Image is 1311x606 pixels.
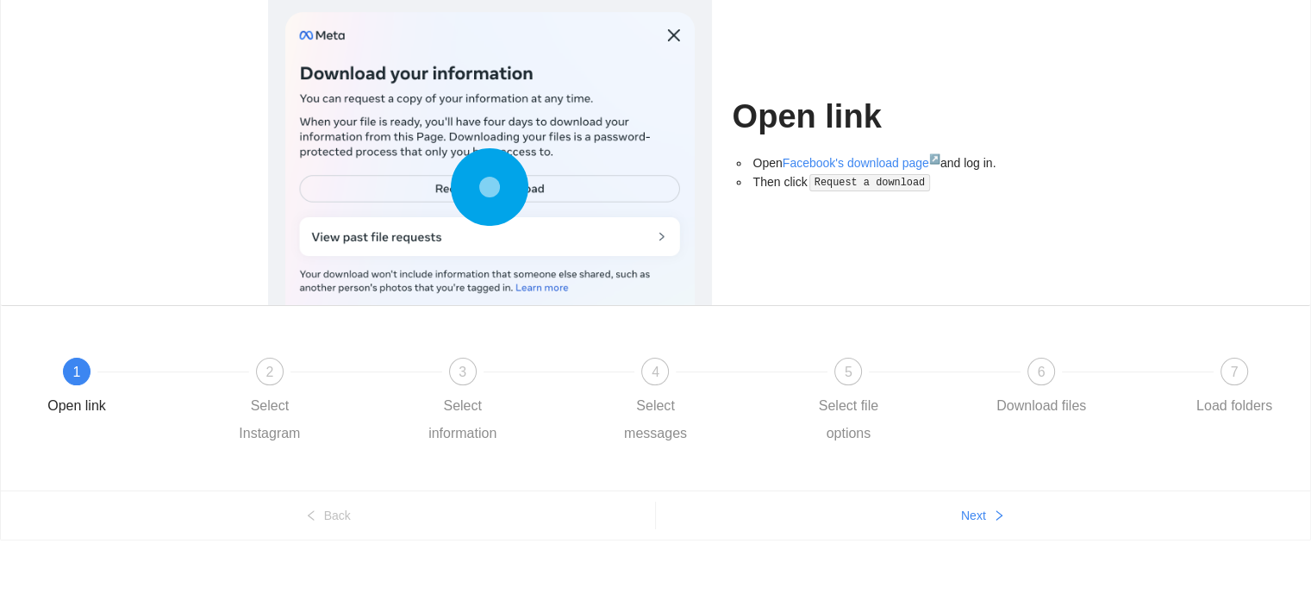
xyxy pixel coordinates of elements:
div: Download files [996,392,1086,420]
div: 6Download files [991,358,1184,420]
sup: ↗ [929,153,940,164]
div: Open link [47,392,106,420]
button: leftBack [1,502,655,529]
span: 7 [1231,365,1239,379]
span: 4 [652,365,659,379]
div: 3Select information [413,358,606,447]
div: Select Instagram [220,392,320,447]
span: 6 [1038,365,1046,379]
button: Nextright [656,502,1311,529]
span: 1 [73,365,81,379]
div: Select information [413,392,513,447]
div: 2Select Instagram [220,358,413,447]
span: 5 [845,365,852,379]
h1: Open link [733,97,1044,137]
a: Facebook's download page↗ [783,156,940,170]
div: 4Select messages [605,358,798,447]
span: Next [961,506,986,525]
div: 1Open link [27,358,220,420]
span: right [993,509,1005,523]
div: Select file options [798,392,898,447]
span: 2 [265,365,273,379]
span: 3 [459,365,466,379]
li: Open and log in. [750,153,1044,172]
li: Then click [750,172,1044,192]
div: Select messages [605,392,705,447]
div: Load folders [1196,392,1272,420]
div: 7Load folders [1184,358,1284,420]
code: Request a download [809,174,930,191]
div: 5Select file options [798,358,991,447]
